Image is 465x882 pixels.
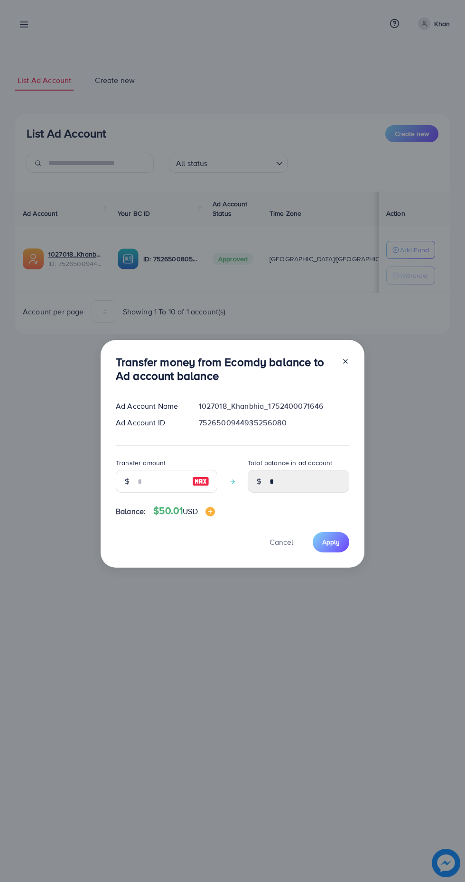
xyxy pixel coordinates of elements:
[191,417,357,428] div: 7526500944935256080
[183,506,197,516] span: USD
[116,458,166,468] label: Transfer amount
[322,537,340,547] span: Apply
[192,476,209,487] img: image
[313,532,349,552] button: Apply
[258,532,305,552] button: Cancel
[191,401,357,412] div: 1027018_Khanbhia_1752400071646
[116,506,146,517] span: Balance:
[153,505,214,517] h4: $50.01
[248,458,332,468] label: Total balance in ad account
[108,401,191,412] div: Ad Account Name
[116,355,334,383] h3: Transfer money from Ecomdy balance to Ad account balance
[108,417,191,428] div: Ad Account ID
[205,507,215,516] img: image
[270,537,293,547] span: Cancel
